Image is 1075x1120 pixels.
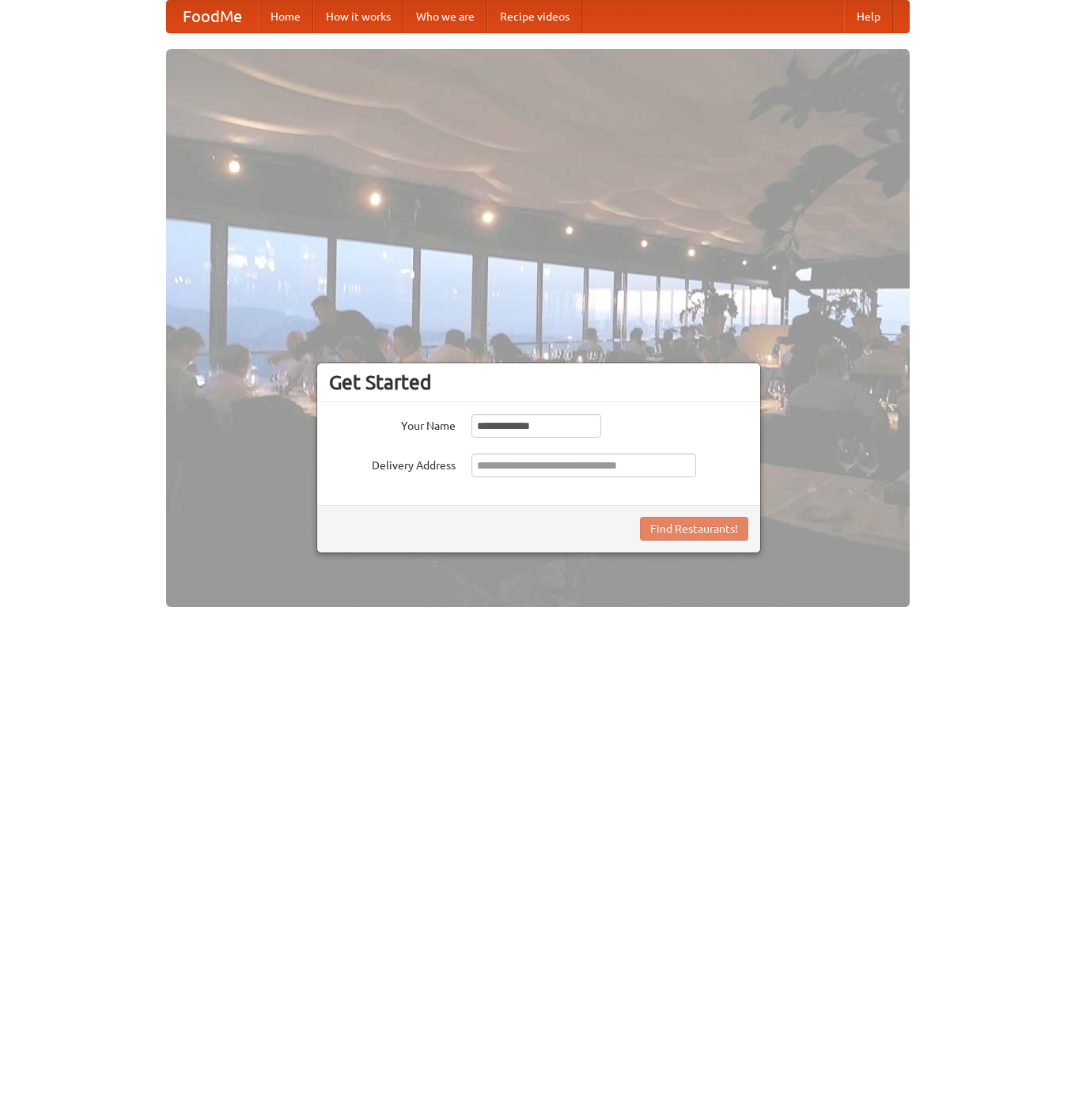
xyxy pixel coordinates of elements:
[329,414,456,434] label: Your Name
[329,370,748,394] h3: Get Started
[258,1,313,32] a: Home
[844,1,893,32] a: Help
[329,454,456,473] label: Delivery Address
[313,1,403,32] a: How it works
[487,1,582,32] a: Recipe videos
[403,1,487,32] a: Who we are
[167,1,258,32] a: FoodMe
[640,517,748,541] button: Find Restaurants!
